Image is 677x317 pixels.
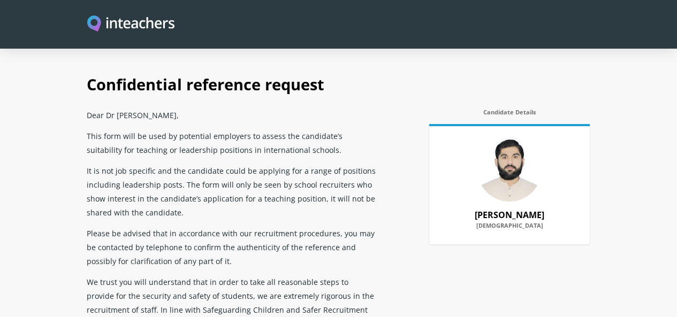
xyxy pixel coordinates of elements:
[477,137,542,202] img: 79673
[87,16,174,33] img: Inteachers
[87,16,174,33] a: Visit this site's homepage
[87,222,376,271] p: Please be advised that in accordance with our recruitment procedures, you may be contacted by tel...
[87,160,376,222] p: It is not job specific and the candidate could be applying for a range of positions including lea...
[87,104,376,125] p: Dear Dr [PERSON_NAME],
[87,63,590,104] h1: Confidential reference request
[475,209,544,221] strong: [PERSON_NAME]
[429,109,590,121] label: Candidate Details
[440,222,579,235] label: [DEMOGRAPHIC_DATA]
[87,125,376,160] p: This form will be used by potential employers to assess the candidate’s suitability for teaching ...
